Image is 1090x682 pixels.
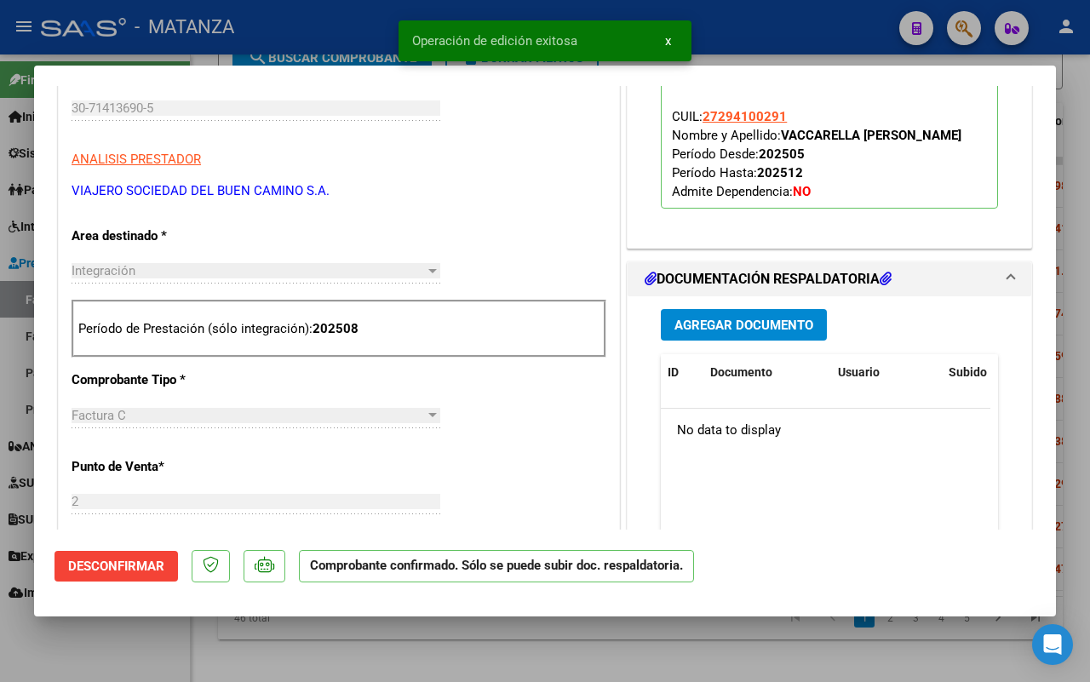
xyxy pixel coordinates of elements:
[781,128,961,143] strong: VACCARELLA [PERSON_NAME]
[949,365,987,379] span: Subido
[665,33,671,49] span: x
[710,365,772,379] span: Documento
[672,109,961,199] span: CUIL: Nombre y Apellido: Período Desde: Período Hasta: Admite Dependencia:
[651,26,685,56] button: x
[831,354,942,391] datatable-header-cell: Usuario
[628,296,1031,650] div: DOCUMENTACIÓN RESPALDATORIA
[54,551,178,582] button: Desconfirmar
[661,309,827,341] button: Agregar Documento
[299,550,694,583] p: Comprobante confirmado. Sólo se puede subir doc. respaldatoria.
[661,409,990,451] div: No data to display
[628,262,1031,296] mat-expansion-panel-header: DOCUMENTACIÓN RESPALDATORIA
[645,269,892,289] h1: DOCUMENTACIÓN RESPALDATORIA
[757,165,803,181] strong: 202512
[72,181,606,201] p: VIAJERO SOCIEDAD DEL BUEN CAMINO S.A.
[72,408,126,423] span: Factura C
[661,26,998,209] p: Legajo preaprobado para Período de Prestación:
[72,226,232,246] p: Area destinado *
[661,354,703,391] datatable-header-cell: ID
[412,32,577,49] span: Operación de edición exitosa
[838,365,880,379] span: Usuario
[72,263,135,278] span: Integración
[72,152,201,167] span: ANALISIS PRESTADOR
[72,370,232,390] p: Comprobante Tipo *
[78,319,599,339] p: Período de Prestación (sólo integración):
[759,146,805,162] strong: 202505
[942,354,1027,391] datatable-header-cell: Subido
[674,318,813,333] span: Agregar Documento
[703,109,787,124] span: 27294100291
[313,321,359,336] strong: 202508
[668,365,679,379] span: ID
[1032,624,1073,665] div: Open Intercom Messenger
[793,184,811,199] strong: NO
[703,354,831,391] datatable-header-cell: Documento
[72,457,232,477] p: Punto de Venta
[68,559,164,574] span: Desconfirmar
